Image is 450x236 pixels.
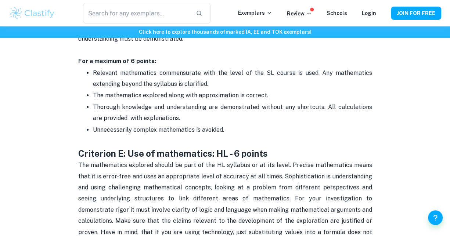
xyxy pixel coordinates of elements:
input: Search for any exemplars... [83,3,190,23]
a: Login [362,10,376,16]
p: Review [287,10,312,18]
span: The mathematics explored along with approximation is correct. [93,92,268,99]
a: Schools [327,10,347,16]
button: Help and Feedback [428,210,443,225]
strong: Criterion E: Use of mathematics: HL - 6 points [78,148,268,159]
p: Exemplars [238,9,272,17]
strong: For a maximum of 6 points: [78,58,156,65]
button: JOIN FOR FREE [391,7,441,20]
span: Relevant mathematics commensurate with the level of the SL course is used. Any mathematics extend... [93,69,374,87]
img: Clastify logo [9,6,55,21]
h6: Click here to explore thousands of marked IA, EE and TOK exemplars ! [1,28,449,36]
span: Unnecessarily complex mathematics is avoided. [93,126,224,133]
span: Thorough knowledge and understanding are demonstrated without any shortcuts. All calculations are... [93,104,374,121]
